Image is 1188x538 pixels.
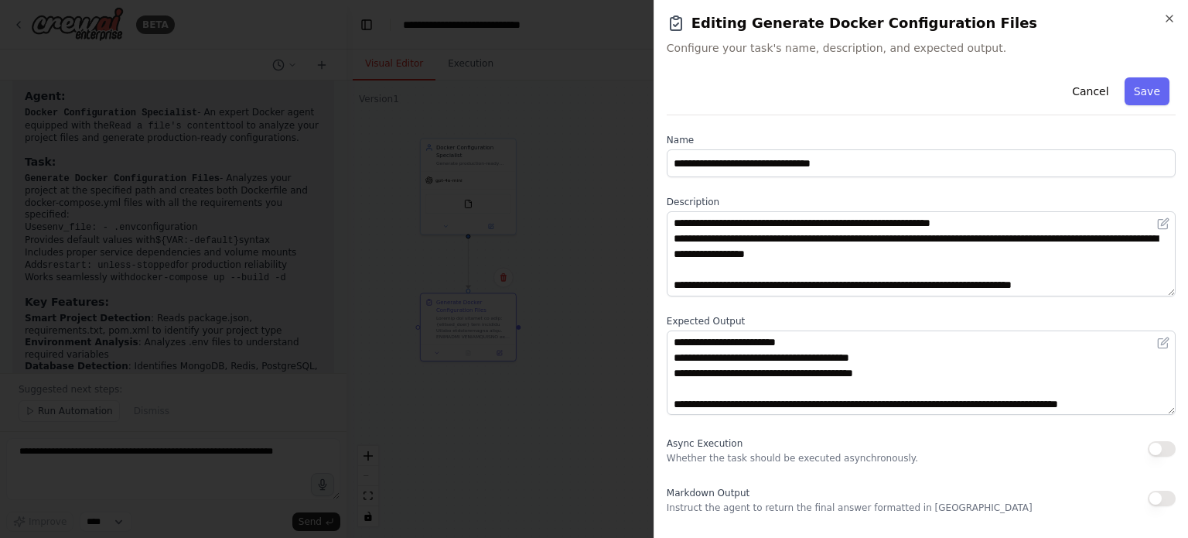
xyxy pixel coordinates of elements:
[667,488,749,499] span: Markdown Output
[1063,77,1118,105] button: Cancel
[667,315,1176,327] label: Expected Output
[1154,334,1173,352] button: Open in editor
[1154,214,1173,233] button: Open in editor
[667,438,742,449] span: Async Execution
[667,196,1176,208] label: Description
[667,134,1176,146] label: Name
[1125,77,1169,105] button: Save
[667,452,918,464] p: Whether the task should be executed asynchronously.
[667,502,1033,514] p: Instruct the agent to return the final answer formatted in [GEOGRAPHIC_DATA]
[667,12,1176,34] h2: Editing Generate Docker Configuration Files
[667,40,1176,56] span: Configure your task's name, description, and expected output.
